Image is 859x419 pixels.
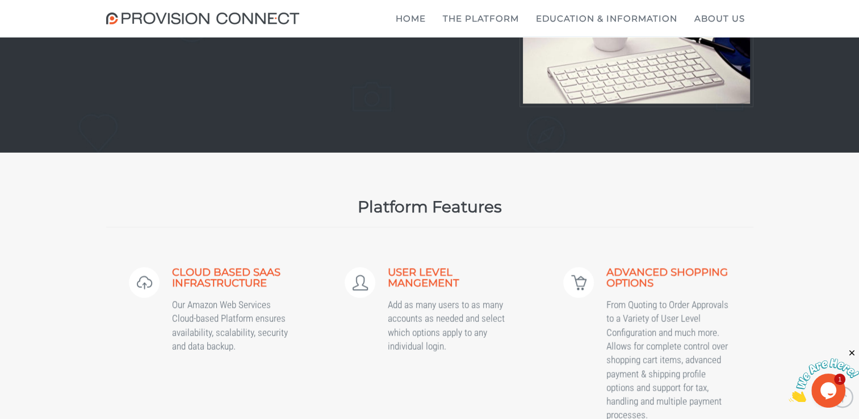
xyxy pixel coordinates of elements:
h3: Cloud Based SAAS Infrastructure [172,267,295,290]
p: Our Amazon Web Services Cloud-based Platform ensures availability, scalability, security and data... [172,298,295,353]
iframe: chat widget [789,348,859,402]
h3: Advanced Shopping Options [606,267,730,290]
img: Provision Connect [106,12,305,24]
h3: User Level Mangement [388,267,511,290]
p: Add as many users to as many accounts as needed and select which options apply to any individual ... [388,298,511,353]
h3: Platform Features [106,198,753,216]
